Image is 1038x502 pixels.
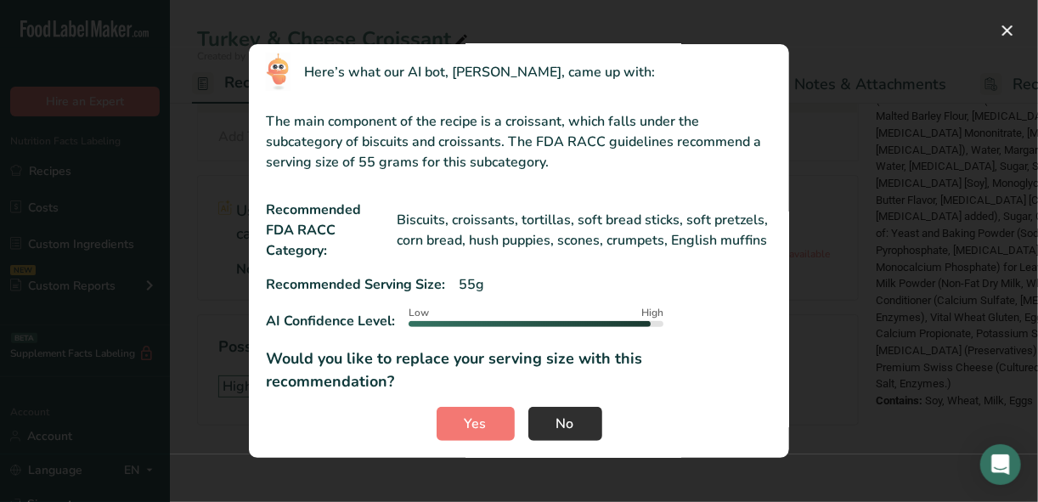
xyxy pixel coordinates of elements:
[397,210,772,251] p: Biscuits, croissants, tortillas, soft bread sticks, soft pretzels, corn bread, hush puppies, scon...
[266,200,383,261] p: Recommended FDA RACC Category:
[266,274,445,295] p: Recommended Serving Size:
[437,407,515,441] button: Yes
[556,414,574,434] span: No
[266,347,772,393] p: Would you like to replace your serving size with this recommendation?
[465,414,487,434] span: Yes
[304,62,655,82] p: Here’s what our AI bot, [PERSON_NAME], came up with:
[266,53,291,91] img: RIA AI Bot
[266,111,772,172] p: The main component of the recipe is a croissant, which falls under the subcategory of biscuits an...
[980,444,1021,485] div: Open Intercom Messenger
[528,407,602,441] button: No
[459,274,484,295] p: 55g
[266,311,395,331] p: AI Confidence Level:
[409,305,429,320] span: Low
[641,305,663,320] span: High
